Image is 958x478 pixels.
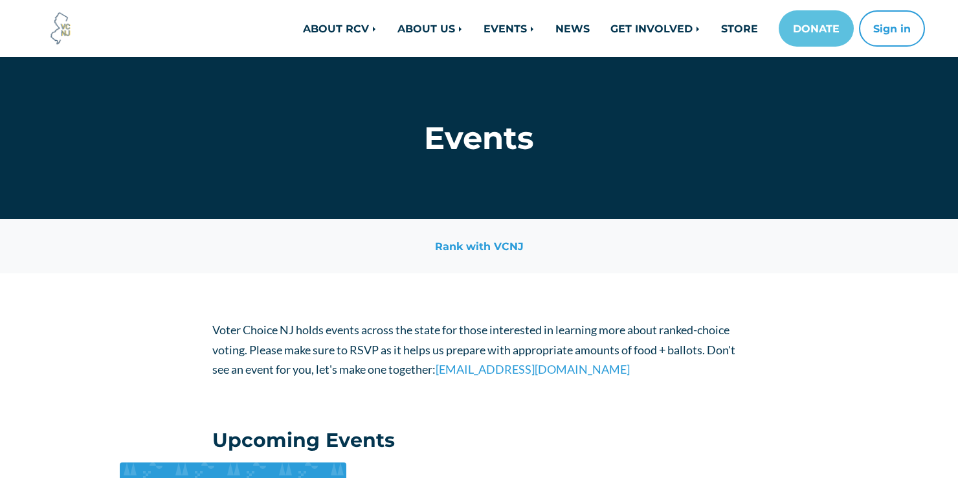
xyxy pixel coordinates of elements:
button: Sign in or sign up [859,10,925,47]
a: NEWS [545,16,600,41]
a: ABOUT US [387,16,473,41]
a: Rank with VCNJ [423,234,535,258]
a: GET INVOLVED [600,16,711,41]
a: DONATE [779,10,854,47]
nav: Main navigation [202,10,925,47]
h1: Events [212,119,746,157]
a: EVENTS [473,16,545,41]
h3: Upcoming Events [212,429,395,452]
a: ABOUT RCV [293,16,387,41]
a: STORE [711,16,768,41]
a: [EMAIL_ADDRESS][DOMAIN_NAME] [436,362,630,376]
p: Voter Choice NJ holds events across the state for those interested in learning more about ranked-... [212,320,746,380]
img: Voter Choice NJ [43,11,78,46]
